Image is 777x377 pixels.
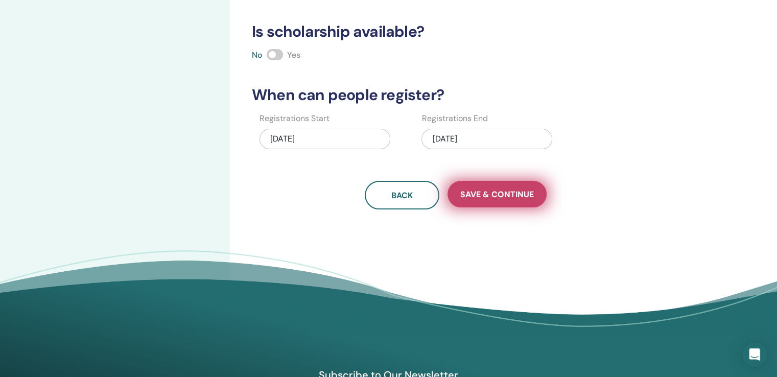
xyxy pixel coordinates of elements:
label: Registrations Start [260,112,329,125]
button: Back [365,181,439,209]
div: [DATE] [421,129,552,149]
span: Back [391,190,413,201]
button: Save & Continue [448,181,547,207]
span: Save & Continue [460,189,534,200]
span: No [252,50,263,60]
div: Open Intercom Messenger [742,342,767,367]
span: Yes [287,50,300,60]
label: Registrations End [421,112,487,125]
h3: Is scholarship available? [246,22,666,41]
div: [DATE] [260,129,390,149]
h3: When can people register? [246,86,666,104]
